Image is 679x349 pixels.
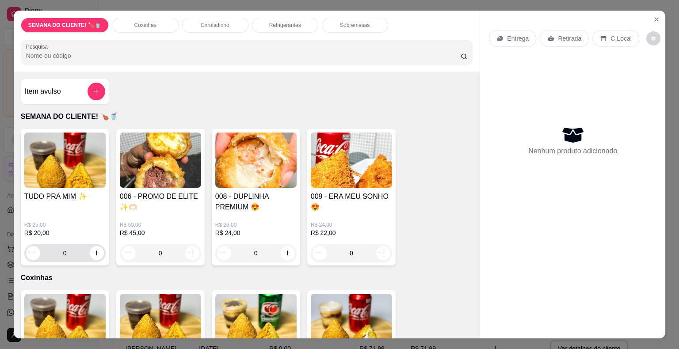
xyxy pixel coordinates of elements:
[215,191,297,212] h4: 008 - DUPLINHA PREMIUM 😍
[215,228,297,237] p: R$ 24,00
[610,34,631,43] p: C.Local
[24,228,106,237] p: R$ 20,00
[185,246,199,260] button: increase-product-quantity
[21,111,473,122] p: SEMANA DO CLIENTE! 🍗🥤
[24,191,106,202] h4: TUDO PRA MIM ✨
[120,191,201,212] h4: 006 - PROMO DE ELITE ✨🫶🏻
[649,12,664,27] button: Close
[122,246,136,260] button: decrease-product-quantity
[215,294,297,349] img: product-image
[528,146,617,156] p: Nenhum produto adicionado
[90,246,104,260] button: increase-product-quantity
[26,43,51,50] label: Pesquisa
[26,246,40,260] button: decrease-product-quantity
[24,294,106,349] img: product-image
[311,294,392,349] img: product-image
[201,22,229,29] p: Enroladinho
[24,133,106,188] img: product-image
[311,221,392,228] p: R$ 24,00
[26,51,461,60] input: Pesquisa
[215,221,297,228] p: R$ 26,00
[28,22,101,29] p: SEMANA DO CLIENTE! 🍗🥤
[281,246,295,260] button: increase-product-quantity
[507,34,529,43] p: Entrega
[311,191,392,212] h4: 009 - ERA MEU SONHO 😍
[120,133,201,188] img: product-image
[311,228,392,237] p: R$ 22,00
[217,246,231,260] button: decrease-product-quantity
[311,133,392,188] img: product-image
[376,246,390,260] button: increase-product-quantity
[558,34,581,43] p: Retirada
[120,228,201,237] p: R$ 45,00
[120,221,201,228] p: R$ 50,00
[313,246,327,260] button: decrease-product-quantity
[269,22,301,29] p: Refrigerantes
[646,31,660,46] button: decrease-product-quantity
[24,221,106,228] p: R$ 25,00
[21,273,473,283] p: Coxinhas
[215,133,297,188] img: product-image
[88,83,105,100] button: add-separate-item
[25,86,61,97] h4: Item avulso
[340,22,370,29] p: Sobremesas
[134,22,156,29] p: Coxinhas
[120,294,201,349] img: product-image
